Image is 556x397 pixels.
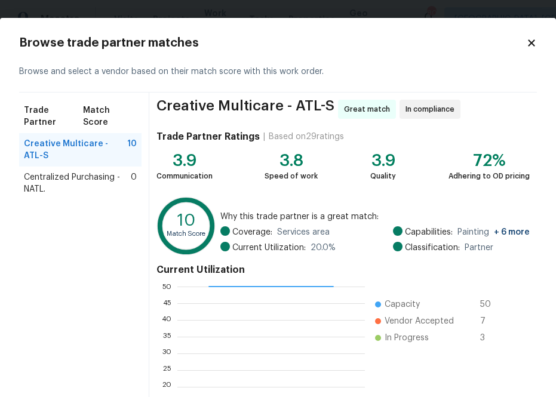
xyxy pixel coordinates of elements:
div: 3.9 [156,155,213,167]
span: In Progress [385,332,429,344]
span: In compliance [406,103,459,115]
text: 30 [162,350,171,357]
div: | [260,131,269,143]
text: 40 [161,316,171,324]
text: Match Score [166,230,205,237]
div: Quality [370,170,396,182]
span: Services area [277,226,330,238]
span: Vendor Accepted [385,315,454,327]
text: 10 [177,213,195,229]
div: 3.8 [265,155,318,167]
text: 45 [162,300,171,307]
span: Centralized Purchasing - NATL. [24,171,131,195]
span: Capacity [385,298,420,310]
text: 25 [163,367,171,374]
div: Browse and select a vendor based on their match score with this work order. [19,51,537,93]
h4: Current Utilization [156,264,530,276]
div: Adhering to OD pricing [449,170,530,182]
text: 35 [163,333,171,340]
span: Creative Multicare - ATL-S [24,138,127,162]
div: 3.9 [370,155,396,167]
span: Creative Multicare - ATL-S [156,100,334,119]
span: 7 [480,315,499,327]
span: + 6 more [494,228,530,236]
span: Painting [457,226,530,238]
div: Based on 29 ratings [269,131,344,143]
span: Match Score [83,104,137,128]
span: 10 [127,138,137,162]
span: 20.0 % [311,242,336,254]
span: 50 [480,298,499,310]
span: 3 [480,332,499,344]
span: Partner [465,242,493,254]
h2: Browse trade partner matches [19,37,526,49]
div: Communication [156,170,213,182]
text: 50 [162,283,171,290]
span: Why this trade partner is a great match: [220,211,530,223]
span: Great match [344,103,395,115]
span: Coverage: [232,226,272,238]
span: Capabilities: [405,226,453,238]
span: Classification: [405,242,460,254]
h4: Trade Partner Ratings [156,131,260,143]
text: 20 [162,383,171,390]
span: Current Utilization: [232,242,306,254]
div: Speed of work [265,170,318,182]
span: Trade Partner [24,104,83,128]
span: 0 [131,171,137,195]
div: 72% [449,155,530,167]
